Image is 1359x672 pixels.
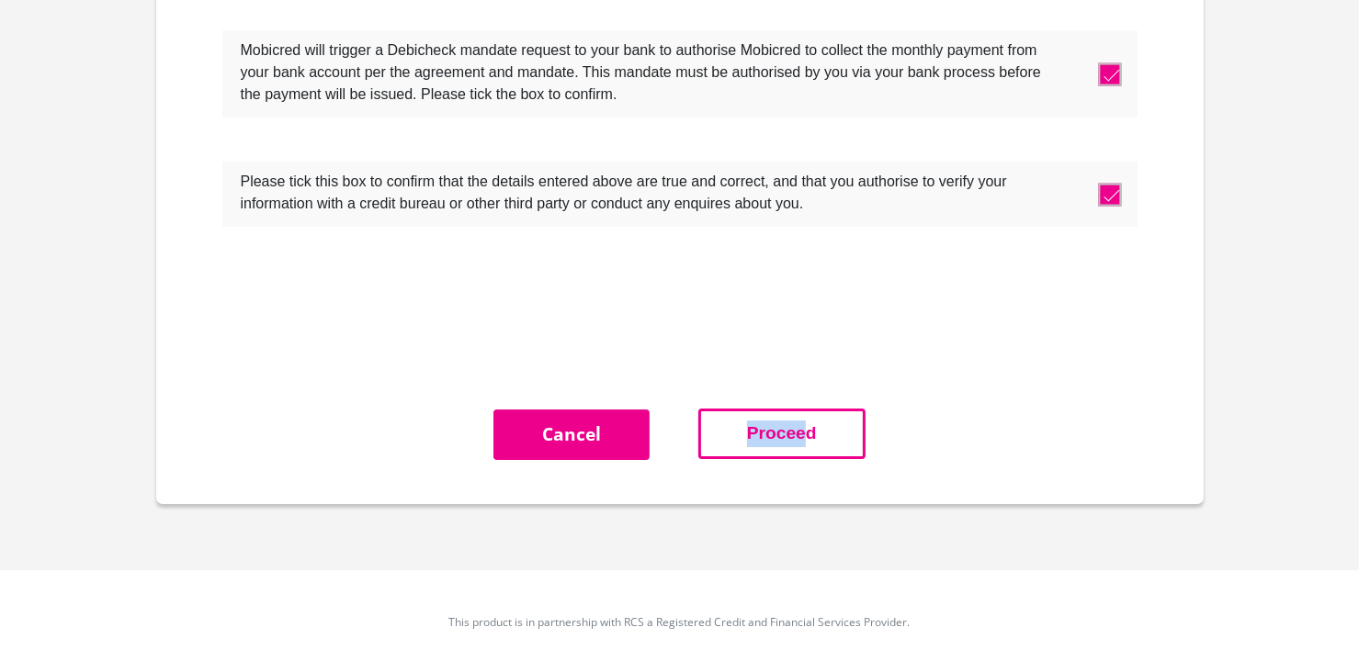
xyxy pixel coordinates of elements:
iframe: reCAPTCHA [540,271,820,342]
label: Mobicred will trigger a Debicheck mandate request to your bank to authorise Mobicred to collect t... [222,30,1046,110]
label: Please tick this box to confirm that the details entered above are true and correct, and that you... [222,162,1046,219]
p: This product is in partnership with RCS a Registered Credit and Financial Services Provider. [170,614,1190,631]
a: Cancel [493,409,650,460]
button: Proceed [698,409,866,459]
